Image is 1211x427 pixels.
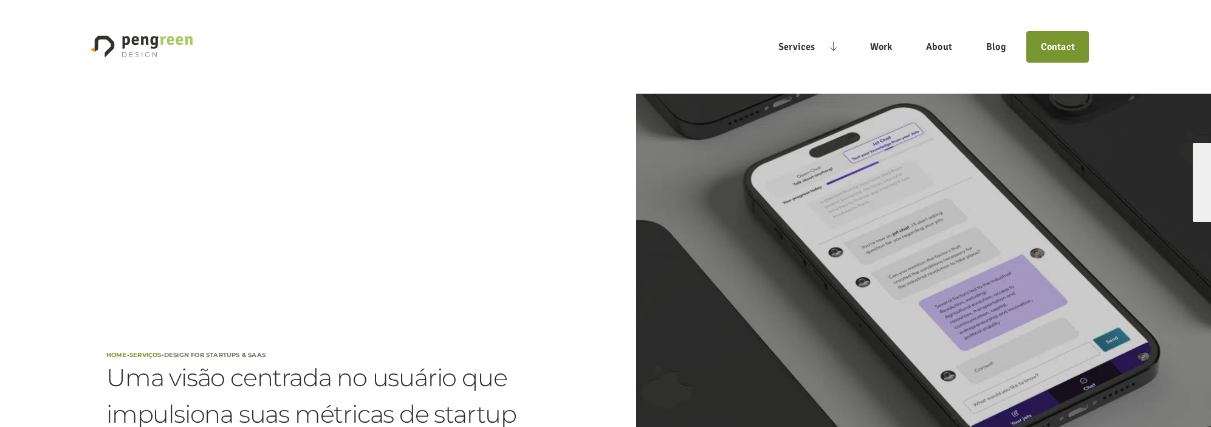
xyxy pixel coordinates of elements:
[913,33,966,61] a: About
[106,351,127,359] a: Home
[1034,40,1082,54] a: Contact
[857,33,906,61] a: Work
[164,351,266,359] h1: Design for Startups & SaaS
[764,31,1100,63] nav: Main
[829,31,843,63] button: Services sub-menu
[764,33,828,61] a: Services
[973,33,1020,61] a: Blog
[127,351,129,359] span: •
[1096,33,1101,61] a: 'en_US'
[162,351,164,359] span: •
[106,350,266,359] nav: breadcrumbs
[129,351,162,359] a: Serviços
